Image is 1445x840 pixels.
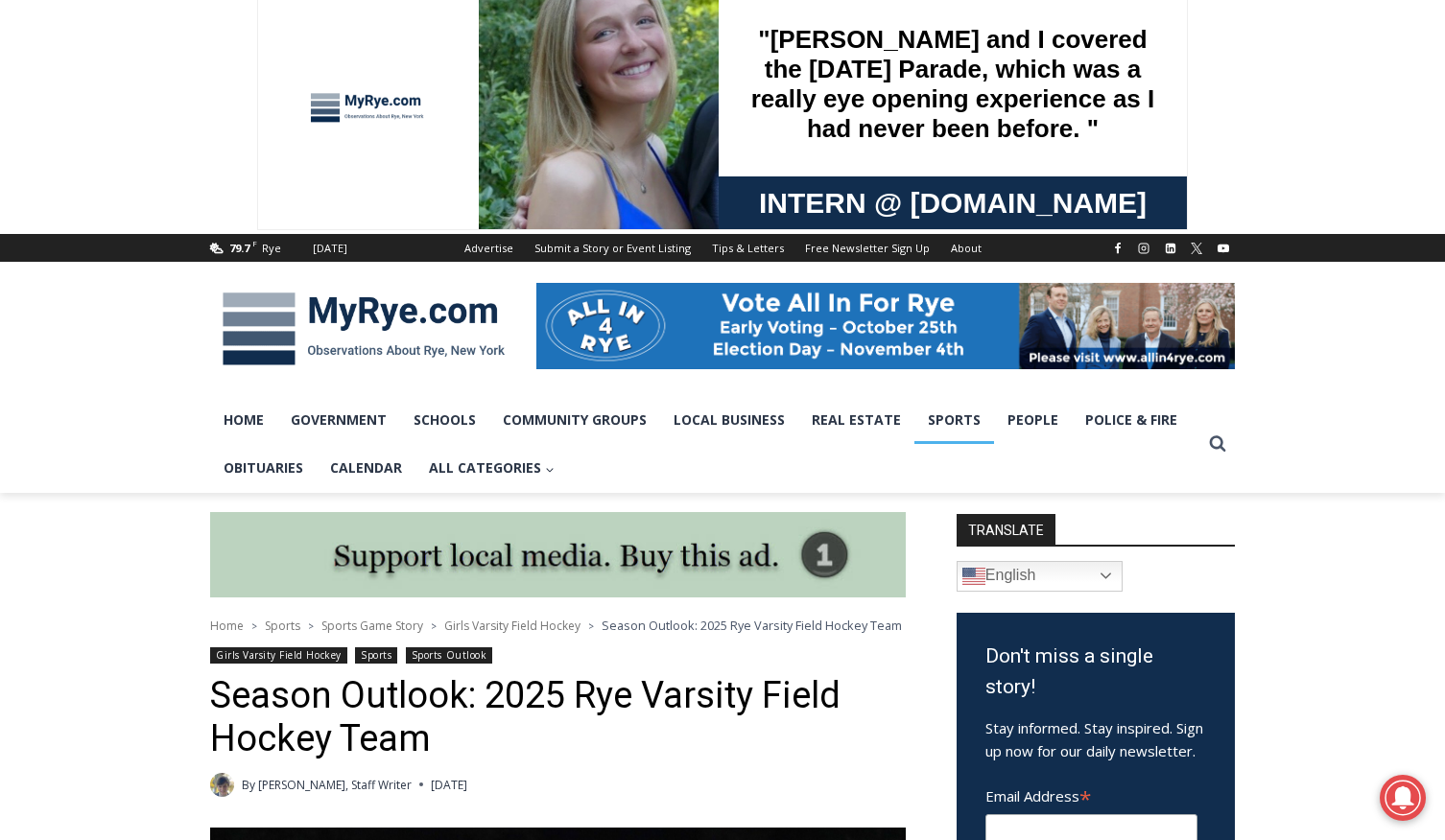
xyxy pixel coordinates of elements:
[1072,396,1191,444] a: Police & Fire
[262,240,281,257] div: Rye
[210,773,234,797] img: (PHOTO: MyRye.com 2024 Head Intern, Editor and now Staff Writer Charlie Morris. Contributed.)Char...
[485,1,907,186] div: "[PERSON_NAME] and I covered the [DATE] Parade, which was a really eye opening experience as I ha...
[502,191,889,234] span: Intern @ [DOMAIN_NAME]
[415,444,568,492] button: Child menu of All Categories
[197,120,272,229] div: "the precise, almost orchestrated movements of cutting and assembling sushi and [PERSON_NAME] mak...
[317,444,415,492] a: Calendar
[210,279,517,379] img: MyRye.com
[985,642,1206,702] h3: Don't miss a single story!
[251,619,257,633] span: >
[962,565,985,588] img: en
[588,619,594,633] span: >
[431,619,437,633] span: >
[210,618,244,634] a: Home
[6,198,188,270] span: Open Tues. - Sun. [PHONE_NUMBER]
[536,283,1235,369] img: All in for Rye
[798,396,914,444] a: Real Estate
[210,674,906,761] h1: Season Outlook: 2025 Rye Varsity Field Hockey Team
[701,234,794,262] a: Tips & Letters
[1159,237,1182,260] a: Linkedin
[308,619,314,633] span: >
[210,773,234,797] a: Author image
[957,561,1123,592] a: English
[210,647,347,664] a: Girls Varsity Field Hockey
[400,396,489,444] a: Schools
[277,396,400,444] a: Government
[957,514,1055,545] strong: TRANSLATE
[489,396,660,444] a: Community Groups
[985,777,1197,811] label: Email Address
[914,396,994,444] a: Sports
[265,618,300,634] a: Sports
[210,396,1200,493] nav: Primary Navigation
[406,647,492,664] a: Sports Outlook
[940,234,992,262] a: About
[794,234,940,262] a: Free Newsletter Sign Up
[1212,237,1235,260] a: YouTube
[258,777,412,793] a: [PERSON_NAME], Staff Writer
[454,234,992,262] nav: Secondary Navigation
[210,616,906,635] nav: Breadcrumbs
[355,647,397,664] a: Sports
[1,193,193,239] a: Open Tues. - Sun. [PHONE_NUMBER]
[313,240,347,257] div: [DATE]
[985,716,1206,762] p: Stay informed. Stay inspired. Sign up now for our daily newsletter.
[252,238,257,248] span: F
[210,396,277,444] a: Home
[994,396,1072,444] a: People
[454,234,524,262] a: Advertise
[1185,237,1208,260] a: X
[229,241,249,255] span: 79.7
[242,776,255,794] span: By
[444,618,580,634] a: Girls Varsity Field Hockey
[660,396,798,444] a: Local Business
[524,234,701,262] a: Submit a Story or Event Listing
[431,776,467,794] time: [DATE]
[210,512,906,598] img: support local media, buy this ad
[1200,427,1235,461] button: View Search Form
[1132,237,1155,260] a: Instagram
[210,444,317,492] a: Obituaries
[321,618,423,634] a: Sports Game Story
[1106,237,1129,260] a: Facebook
[602,617,902,634] span: Season Outlook: 2025 Rye Varsity Field Hockey Team
[462,186,930,239] a: Intern @ [DOMAIN_NAME]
